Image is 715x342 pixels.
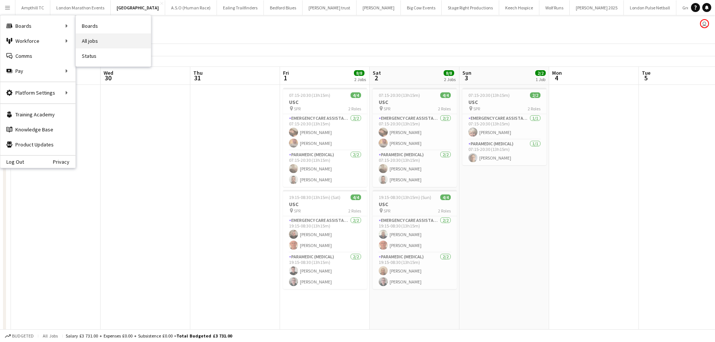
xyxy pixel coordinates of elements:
span: 07:15-20:30 (13h15m) [379,92,420,98]
app-user-avatar: Mark Boobier [700,19,709,28]
span: All jobs [41,333,59,339]
span: 2 Roles [348,208,361,214]
h3: USC [462,99,546,105]
app-card-role: Paramedic (Medical)2/207:15-20:30 (13h15m)[PERSON_NAME][PERSON_NAME] [373,151,457,187]
app-card-role: Paramedic (Medical)2/219:15-08:30 (13h15m)[PERSON_NAME][PERSON_NAME] [373,253,457,289]
button: London Pulse Netball [624,0,676,15]
span: 2 Roles [348,106,361,111]
div: 1 Job [536,77,545,82]
button: Keech Hospice [499,0,539,15]
a: Status [76,48,151,63]
h3: USC [283,201,367,208]
app-job-card: 07:15-20:30 (13h15m)4/4USC SPR2 RolesEmergency Care Assistant (Medical)2/207:15-20:30 (13h15m)[PE... [283,88,367,187]
app-job-card: 19:15-08:30 (13h15m) (Sat)4/4USC SPR2 RolesEmergency Care Assistant (Medical)2/219:15-08:30 (13h1... [283,190,367,289]
span: 4/4 [440,92,451,98]
div: 2 Jobs [354,77,366,82]
button: Ealing Trailfinders [217,0,264,15]
span: Wed [104,69,113,76]
div: Platform Settings [0,85,75,100]
span: 19:15-08:30 (13h15m) (Sun) [379,194,431,200]
span: 19:15-08:30 (13h15m) (Sat) [289,194,340,200]
h3: USC [373,99,457,105]
span: 07:15-20:30 (13h15m) [289,92,330,98]
app-card-role: Emergency Care Assistant (Medical)2/207:15-20:30 (13h15m)[PERSON_NAME][PERSON_NAME] [283,114,367,151]
span: 8/8 [354,70,364,76]
button: [GEOGRAPHIC_DATA] [111,0,165,15]
button: Big Cow Events [401,0,442,15]
span: 4 [551,74,562,82]
button: Budgeted [4,332,35,340]
span: 2/2 [535,70,546,76]
button: Wolf Runs [539,0,570,15]
app-job-card: 07:15-20:30 (13h15m)4/4USC SPR2 RolesEmergency Care Assistant (Medical)2/207:15-20:30 (13h15m)[PE... [373,88,457,187]
span: Thu [193,69,203,76]
button: Ampthill TC [15,0,50,15]
span: SPR [384,208,390,214]
span: 8/8 [444,70,454,76]
span: 2 Roles [528,106,540,111]
span: Total Budgeted £3 731.00 [176,333,232,339]
div: 2 Jobs [444,77,456,82]
span: Mon [552,69,562,76]
span: 4/4 [351,194,361,200]
span: 2 [372,74,381,82]
span: SPR [473,106,480,111]
button: [PERSON_NAME] [357,0,401,15]
div: Salary £3 731.00 + Expenses £0.00 + Subsistence £0.00 = [66,333,232,339]
span: Sun [462,69,471,76]
a: Comms [0,48,75,63]
a: Product Updates [0,137,75,152]
a: Knowledge Base [0,122,75,137]
button: London Marathon Events [50,0,111,15]
span: 31 [192,74,203,82]
span: 5 [641,74,650,82]
app-card-role: Emergency Care Assistant (Medical)2/219:15-08:30 (13h15m)[PERSON_NAME][PERSON_NAME] [283,216,367,253]
div: Boards [0,18,75,33]
span: 4/4 [351,92,361,98]
h3: USC [373,201,457,208]
span: SPR [294,106,301,111]
span: Tue [642,69,650,76]
span: SPR [294,208,301,214]
app-job-card: 19:15-08:30 (13h15m) (Sun)4/4USC SPR2 RolesEmergency Care Assistant (Medical)2/219:15-08:30 (13h1... [373,190,457,289]
span: 1 [282,74,289,82]
span: Budgeted [12,333,34,339]
a: Log Out [0,159,24,165]
span: 4/4 [440,194,451,200]
app-card-role: Paramedic (Medical)2/207:15-20:30 (13h15m)[PERSON_NAME][PERSON_NAME] [283,151,367,187]
a: Training Academy [0,107,75,122]
app-job-card: 07:15-20:30 (13h15m)2/2USC SPR2 RolesEmergency Care Assistant (Medical)1/107:15-20:30 (13h15m)[PE... [462,88,546,165]
h3: USC [283,99,367,105]
button: [PERSON_NAME] 2025 [570,0,624,15]
a: Boards [76,18,151,33]
span: 3 [461,74,471,82]
a: All jobs [76,33,151,48]
span: Sat [373,69,381,76]
div: Workforce [0,33,75,48]
span: 30 [102,74,113,82]
app-card-role: Emergency Care Assistant (Medical)2/219:15-08:30 (13h15m)[PERSON_NAME][PERSON_NAME] [373,216,457,253]
button: Bedford Blues [264,0,303,15]
span: Fri [283,69,289,76]
app-card-role: Paramedic (Medical)2/219:15-08:30 (13h15m)[PERSON_NAME][PERSON_NAME] [283,253,367,289]
app-card-role: Emergency Care Assistant (Medical)2/207:15-20:30 (13h15m)[PERSON_NAME][PERSON_NAME] [373,114,457,151]
button: Stage Right Productions [442,0,499,15]
span: 07:15-20:30 (13h15m) [468,92,510,98]
app-card-role: Emergency Care Assistant (Medical)1/107:15-20:30 (13h15m)[PERSON_NAME] [462,114,546,140]
span: SPR [384,106,390,111]
span: 2 Roles [438,106,451,111]
a: Privacy [53,159,75,165]
button: [PERSON_NAME] trust [303,0,357,15]
span: 2/2 [530,92,540,98]
app-card-role: Paramedic (Medical)1/107:15-20:30 (13h15m)[PERSON_NAME] [462,140,546,165]
div: Pay [0,63,75,78]
button: A.S.O (Human Race) [165,0,217,15]
span: 2 Roles [438,208,451,214]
